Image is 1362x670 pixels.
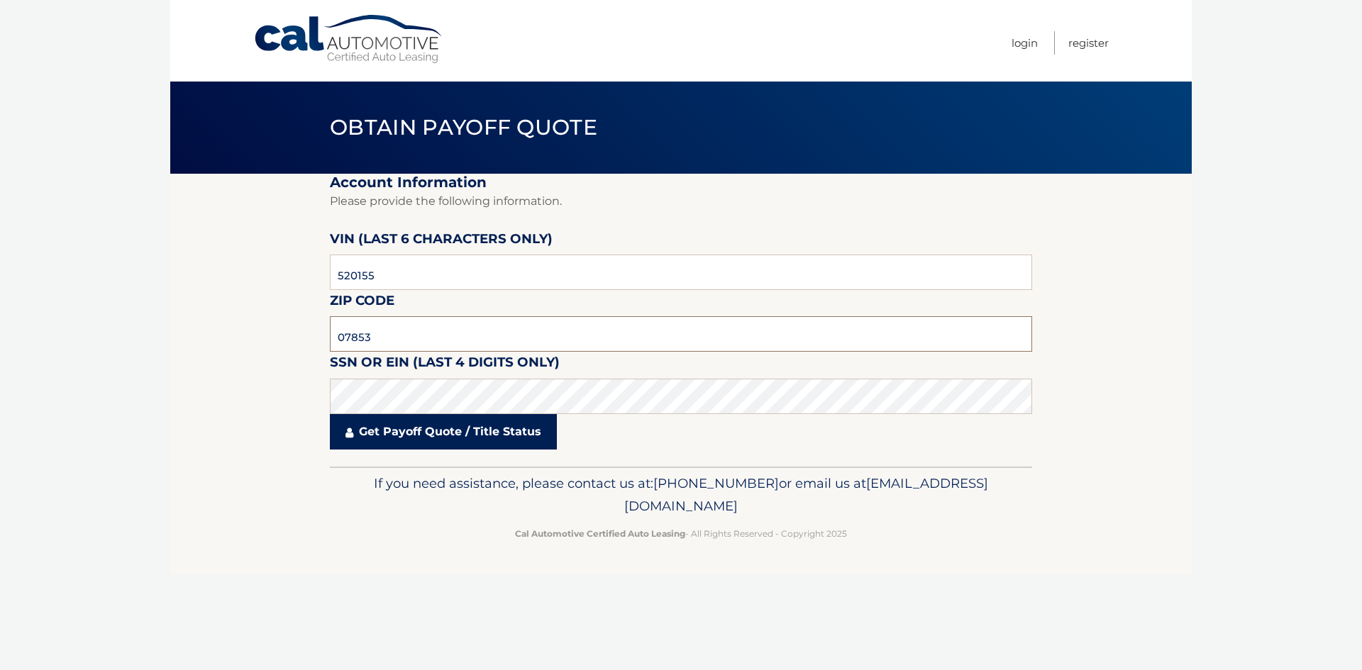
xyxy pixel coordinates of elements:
span: [PHONE_NUMBER] [653,475,779,491]
a: Cal Automotive [253,14,445,65]
a: Login [1012,31,1038,55]
label: VIN (last 6 characters only) [330,228,553,255]
p: - All Rights Reserved - Copyright 2025 [339,526,1023,541]
a: Register [1068,31,1109,55]
span: Obtain Payoff Quote [330,114,597,140]
strong: Cal Automotive Certified Auto Leasing [515,528,685,539]
label: SSN or EIN (last 4 digits only) [330,352,560,378]
p: Please provide the following information. [330,191,1032,211]
p: If you need assistance, please contact us at: or email us at [339,472,1023,518]
a: Get Payoff Quote / Title Status [330,414,557,450]
label: Zip Code [330,290,394,316]
h2: Account Information [330,174,1032,191]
